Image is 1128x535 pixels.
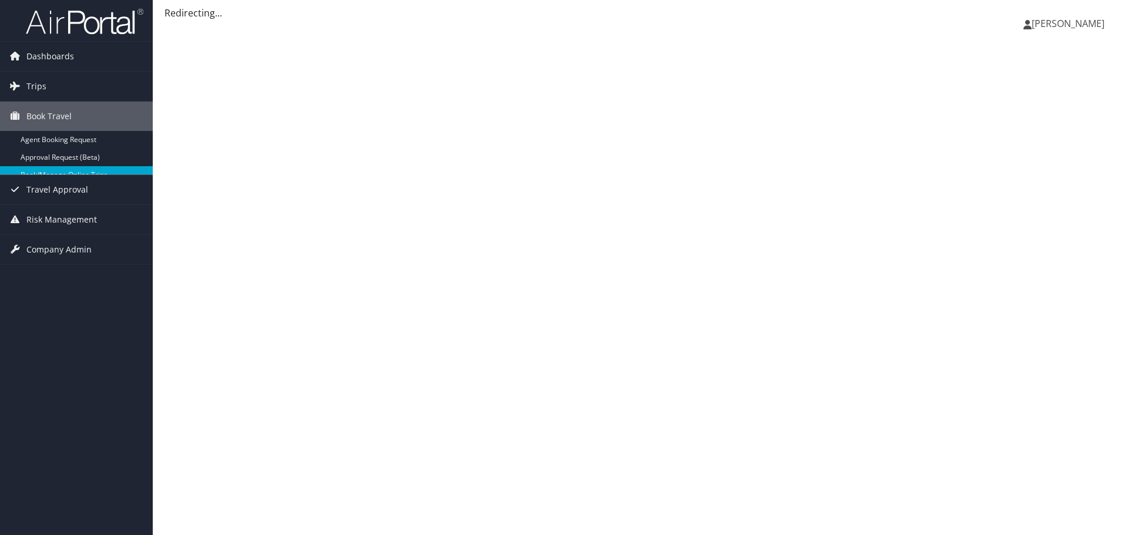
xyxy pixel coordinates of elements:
[26,8,143,35] img: airportal-logo.png
[1023,6,1116,41] a: [PERSON_NAME]
[26,72,46,101] span: Trips
[26,235,92,264] span: Company Admin
[1032,17,1104,30] span: [PERSON_NAME]
[26,102,72,131] span: Book Travel
[26,175,88,204] span: Travel Approval
[26,205,97,234] span: Risk Management
[26,42,74,71] span: Dashboards
[164,6,1116,20] div: Redirecting...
